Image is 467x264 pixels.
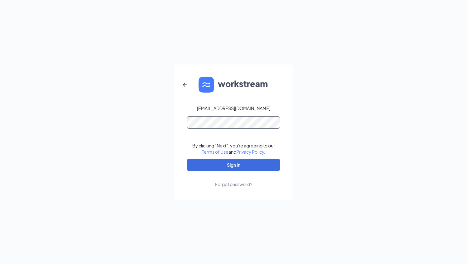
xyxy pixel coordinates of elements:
svg: ArrowLeftNew [181,81,189,89]
div: By clicking "Next", you're agreeing to our and . [192,142,275,155]
button: ArrowLeftNew [177,77,192,92]
a: Forgot password? [215,171,252,187]
a: Privacy Policy [236,149,264,155]
a: Terms of Use [202,149,229,155]
div: Forgot password? [215,181,252,187]
button: Sign In [187,159,280,171]
div: [EMAIL_ADDRESS][DOMAIN_NAME] [197,105,270,111]
img: WS logo and Workstream text [199,77,268,93]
